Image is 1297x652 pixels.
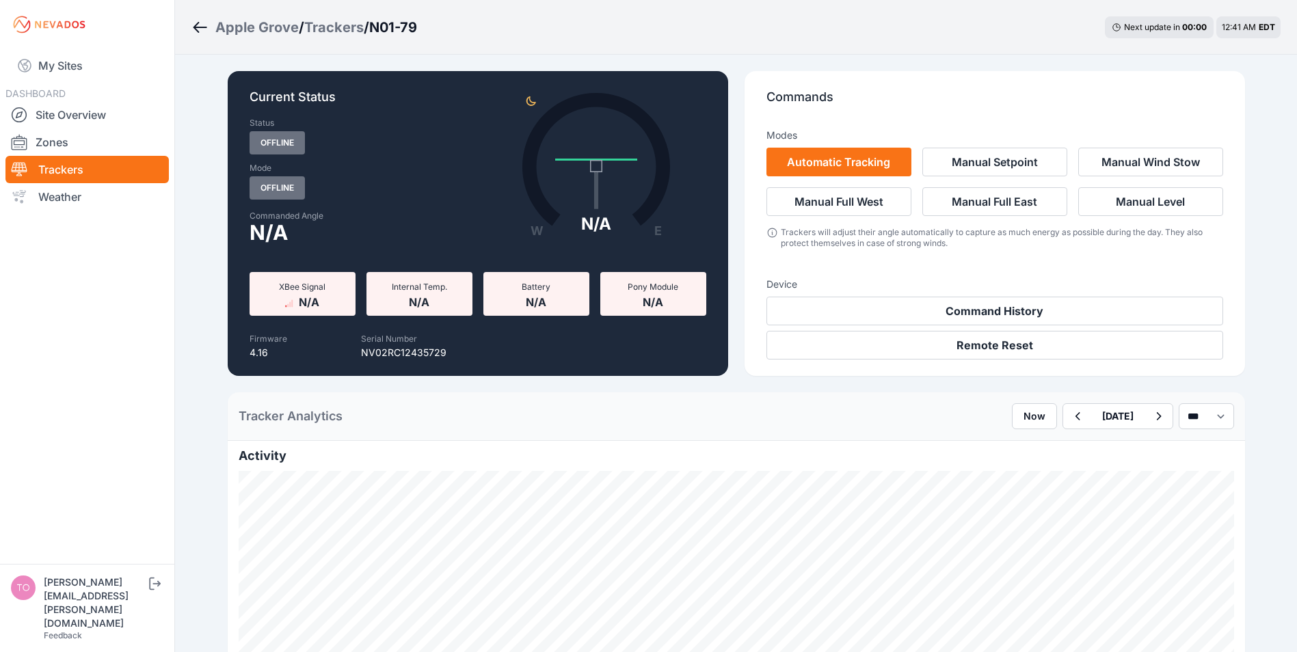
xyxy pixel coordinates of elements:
[922,148,1067,176] button: Manual Setpoint
[250,224,288,241] span: N/A
[766,87,1223,118] p: Commands
[522,282,550,292] span: Battery
[215,18,299,37] a: Apple Grove
[250,163,271,174] label: Mode
[766,187,911,216] button: Manual Full West
[299,18,304,37] span: /
[44,575,146,630] div: [PERSON_NAME][EMAIL_ADDRESS][PERSON_NAME][DOMAIN_NAME]
[526,293,546,309] span: N/A
[250,176,305,200] span: Offline
[392,282,447,292] span: Internal Temp.
[409,293,429,309] span: N/A
[5,156,169,183] a: Trackers
[1078,187,1223,216] button: Manual Level
[250,334,287,344] label: Firmware
[781,227,1222,249] div: Trackers will adjust their angle automatically to capture as much energy as possible during the d...
[364,18,369,37] span: /
[239,446,1234,465] h2: Activity
[250,346,287,359] p: 4.16
[766,148,911,176] button: Automatic Tracking
[279,282,325,292] span: XBee Signal
[304,18,364,37] a: Trackers
[239,407,343,426] h2: Tracker Analytics
[191,10,417,45] nav: Breadcrumb
[361,346,446,359] p: NV02RC12435729
[1222,22,1256,32] span: 12:41 AM
[250,131,305,154] span: Offline
[643,293,663,309] span: N/A
[766,297,1223,325] button: Command History
[44,630,82,640] a: Feedback
[766,331,1223,359] button: Remote Reset
[5,49,169,82] a: My Sites
[5,87,66,99] span: DASHBOARD
[628,282,678,292] span: Pony Module
[922,187,1067,216] button: Manual Full East
[1124,22,1180,32] span: Next update in
[11,575,36,600] img: tomasz.barcz@energix-group.com
[5,101,169,128] a: Site Overview
[581,213,611,235] div: N/A
[1182,22,1207,33] div: 00 : 00
[1078,148,1223,176] button: Manual Wind Stow
[250,87,706,118] p: Current Status
[766,128,797,142] h3: Modes
[1091,404,1145,429] button: [DATE]
[5,128,169,156] a: Zones
[1012,403,1057,429] button: Now
[766,277,1223,291] h3: Device
[369,18,417,37] h3: N01-79
[250,210,470,221] label: Commanded Angle
[5,183,169,210] a: Weather
[250,118,274,128] label: Status
[299,293,319,309] span: N/A
[361,334,417,344] label: Serial Number
[11,14,88,36] img: Nevados
[1259,22,1275,32] span: EDT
